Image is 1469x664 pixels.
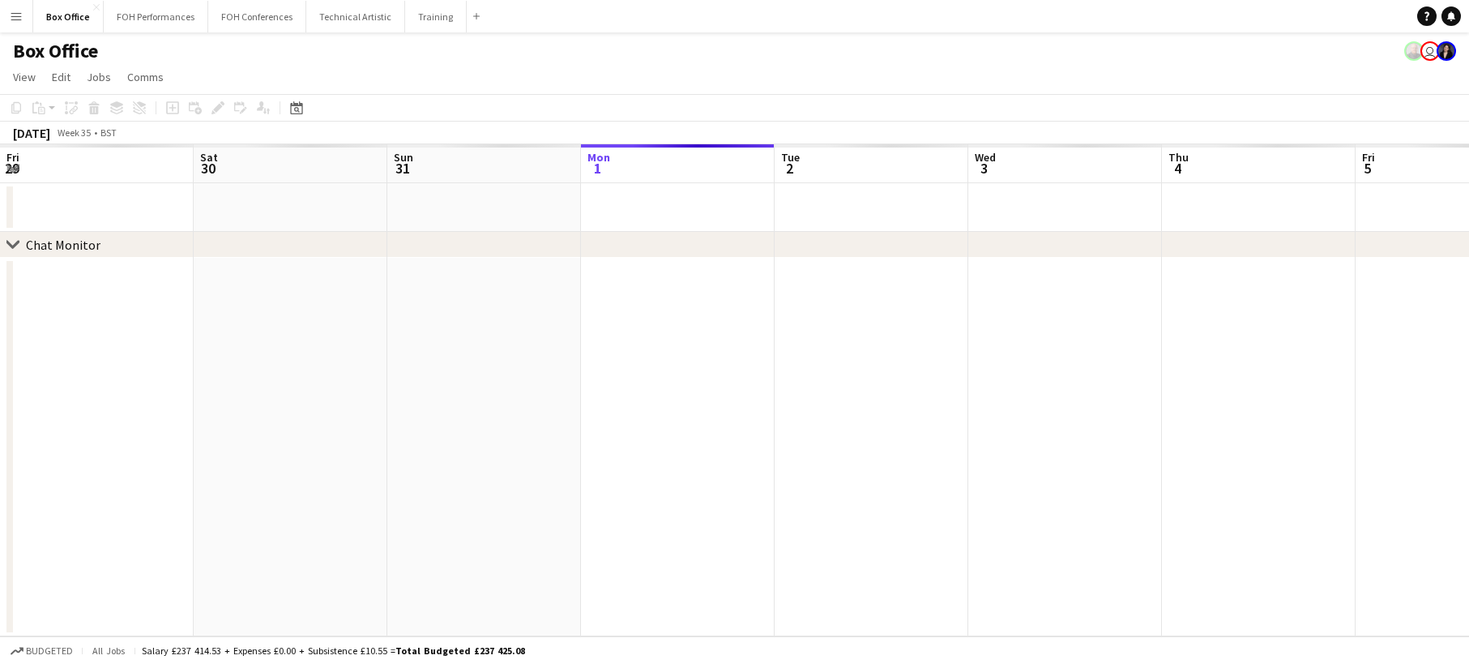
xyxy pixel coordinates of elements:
button: Budgeted [8,642,75,660]
span: Thu [1168,150,1189,165]
span: Comms [127,70,164,84]
span: 1 [585,159,610,178]
span: Mon [587,150,610,165]
span: 30 [198,159,218,178]
span: 31 [391,159,413,178]
button: Box Office [33,1,104,32]
button: FOH Conferences [208,1,306,32]
span: Sat [200,150,218,165]
span: View [13,70,36,84]
div: Salary £237 414.53 + Expenses £0.00 + Subsistence £10.55 = [142,645,525,657]
a: View [6,66,42,88]
span: All jobs [89,645,128,657]
span: 3 [972,159,996,178]
span: 2 [779,159,800,178]
span: Jobs [87,70,111,84]
span: Budgeted [26,645,73,657]
span: Week 35 [53,126,94,139]
app-user-avatar: PERM Chris Nye [1404,41,1424,61]
span: 4 [1166,159,1189,178]
h1: Box Office [13,39,98,63]
button: Training [405,1,467,32]
div: BST [100,126,117,139]
button: FOH Performances [104,1,208,32]
a: Edit [45,66,77,88]
span: Fri [6,150,19,165]
app-user-avatar: Millie Haldane [1420,41,1440,61]
a: Jobs [80,66,117,88]
span: Wed [975,150,996,165]
span: Tue [781,150,800,165]
div: Chat Monitor [26,237,100,253]
a: Comms [121,66,170,88]
span: Fri [1362,150,1375,165]
app-user-avatar: Lexi Clare [1437,41,1456,61]
span: 5 [1360,159,1375,178]
span: Total Budgeted £237 425.08 [395,645,525,657]
button: Technical Artistic [306,1,405,32]
div: [DATE] [13,125,50,141]
span: Edit [52,70,70,84]
span: Sun [394,150,413,165]
span: 29 [4,159,19,178]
